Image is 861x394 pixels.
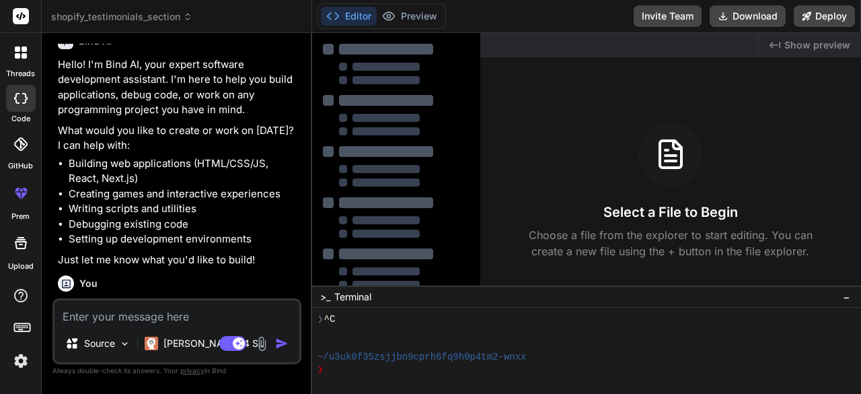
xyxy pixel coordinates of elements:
button: − [840,286,853,308]
li: Setting up development environments [69,232,299,247]
li: Building web applications (HTML/CSS/JS, React, Next.js) [69,156,299,187]
label: prem [11,211,30,222]
span: Show preview [784,38,850,52]
button: Preview [377,7,443,26]
button: Invite Team [634,5,702,27]
img: attachment [254,336,270,352]
p: Hello! I'm Bind AI, your expert software development assistant. I'm here to help you build applic... [58,57,299,118]
label: threads [6,68,35,79]
label: code [11,113,30,125]
span: − [843,290,850,304]
li: Creating games and interactive experiences [69,187,299,202]
span: shopify_testimonials_section [51,10,192,24]
p: Choose a file from the explorer to start editing. You can create a new file using the + button in... [520,227,821,259]
p: What would you like to create or work on [DATE]? I can help with: [58,123,299,154]
span: privacy [180,366,204,374]
span: >_ [320,290,330,304]
img: Pick Models [119,338,130,350]
button: Download [710,5,786,27]
p: Source [84,337,115,350]
p: Always double-check its answers. Your in Bind [52,364,301,377]
button: Editor [321,7,377,26]
span: ^C [324,313,336,326]
img: icon [275,337,289,350]
span: ~/u3uk0f35zsjjbn9cprh6fq9h0p4tm2-wnxx [317,351,527,364]
label: GitHub [8,160,33,172]
label: Upload [8,261,34,272]
img: settings [9,350,32,372]
span: Terminal [334,290,371,304]
li: Debugging existing code [69,217,299,232]
span: ❯ [317,364,324,376]
h3: Select a File to Begin [603,203,738,222]
li: Writing scripts and utilities [69,201,299,217]
button: Deploy [794,5,855,27]
span: ❯ [317,313,324,326]
p: Just let me know what you'd like to build! [58,253,299,268]
img: Claude 4 Sonnet [145,337,158,350]
p: [PERSON_NAME] 4 S.. [163,337,264,350]
h6: You [79,277,98,290]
